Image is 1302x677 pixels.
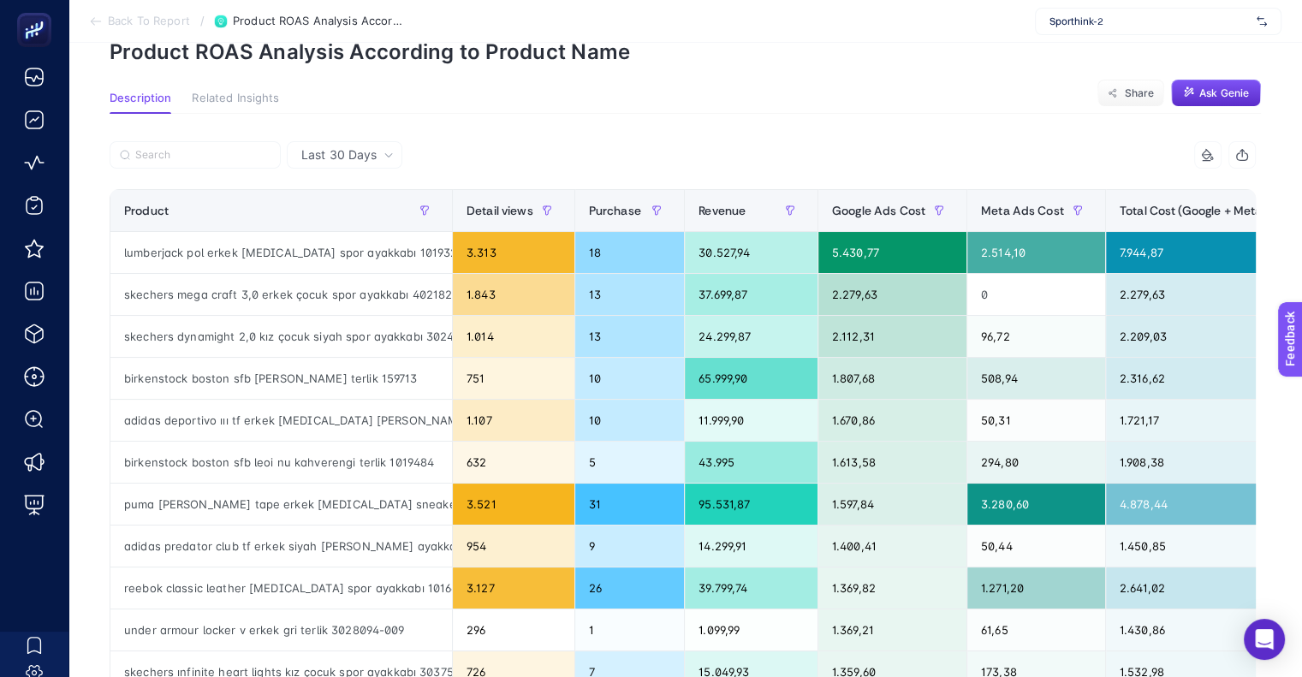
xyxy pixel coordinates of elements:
span: Detail views [467,204,533,217]
div: 632 [453,442,574,483]
div: 95.531,87 [685,484,817,525]
div: 0 [967,274,1105,315]
button: Description [110,92,171,114]
div: 2.112,31 [818,316,966,357]
div: 1.369,82 [818,567,966,609]
img: svg%3e [1257,13,1267,30]
span: Product [124,204,169,217]
div: 96,72 [967,316,1105,357]
div: 751 [453,358,574,399]
div: 954 [453,526,574,567]
span: Product ROAS Analysis According to Product Name [233,15,404,28]
div: 61,65 [967,609,1105,650]
div: adidas deportivo ııı tf erkek [MEDICAL_DATA] [PERSON_NAME] ayakkabısı jp5637 [110,400,452,441]
div: Open Intercom Messenger [1244,619,1285,660]
span: Ask Genie [1199,86,1249,100]
span: / [200,14,205,27]
div: 1.099,99 [685,609,817,650]
div: 1.670,86 [818,400,966,441]
div: 13 [575,274,684,315]
span: Feedback [10,5,65,19]
span: Share [1124,86,1154,100]
div: birkenstock boston sfb leoi nu kahverengi terlik 1019484 [110,442,452,483]
div: 10 [575,400,684,441]
div: puma [PERSON_NAME] tape erkek [MEDICAL_DATA] sneaker 38638101 [110,484,452,525]
div: 3.521 [453,484,574,525]
div: 3.127 [453,567,574,609]
div: 26 [575,567,684,609]
span: Related Insights [192,92,279,105]
span: Meta Ads Cost [981,204,1064,217]
span: Google Ads Cost [832,204,925,217]
div: 65.999,90 [685,358,817,399]
div: under armour locker v erkek gri terlik 3028094-009 [110,609,452,650]
div: lumberjack pol erkek [MEDICAL_DATA] spor ayakkabı 101932436 [110,232,452,273]
div: 14.299,91 [685,526,817,567]
div: 2.514,10 [967,232,1105,273]
span: Description [110,92,171,105]
div: 10 [575,358,684,399]
div: 43.995 [685,442,817,483]
div: reebok classic leather [MEDICAL_DATA] spor ayakkabı 101664943 [110,567,452,609]
div: 1 [575,609,684,650]
div: skechers mega craft 3,0 erkek çocuk spor ayakkabı 402182l-brmt [110,274,452,315]
div: 1.014 [453,316,574,357]
div: 39.799,74 [685,567,817,609]
div: 50,31 [967,400,1105,441]
div: 508,94 [967,358,1105,399]
div: 5 [575,442,684,483]
div: 1.369,21 [818,609,966,650]
div: 1.843 [453,274,574,315]
div: 2.279,63 [818,274,966,315]
span: Revenue [699,204,746,217]
div: 1.613,58 [818,442,966,483]
div: 37.699,87 [685,274,817,315]
span: Last 30 Days [301,146,377,163]
div: 1.271,20 [967,567,1105,609]
div: 3.313 [453,232,574,273]
div: 5.430,77 [818,232,966,273]
div: 11.999,90 [685,400,817,441]
span: Total Cost (Google + Meta) [1120,204,1267,217]
div: 1.597,84 [818,484,966,525]
div: 294,80 [967,442,1105,483]
div: 1.400,41 [818,526,966,567]
div: 296 [453,609,574,650]
div: 3.280,60 [967,484,1105,525]
div: 30.527,94 [685,232,817,273]
div: 18 [575,232,684,273]
div: 31 [575,484,684,525]
span: Back To Report [108,15,190,28]
div: 50,44 [967,526,1105,567]
button: Ask Genie [1171,80,1261,107]
div: birkenstock boston sfb [PERSON_NAME] terlik 159713 [110,358,452,399]
div: skechers dynamight 2,0 kız çocuk siyah spor ayakkabı 302464l-bkmt [110,316,452,357]
p: Product ROAS Analysis According to Product Name [110,39,1261,64]
div: 13 [575,316,684,357]
button: Share [1097,80,1164,107]
button: Related Insights [192,92,279,114]
div: adidas predator club tf erkek siyah [PERSON_NAME] ayakkabısı ıd3783 [110,526,452,567]
input: Search [135,149,271,162]
div: 9 [575,526,684,567]
span: Sporthink-2 [1049,15,1250,28]
div: 24.299,87 [685,316,817,357]
div: 1.107 [453,400,574,441]
div: 1.807,68 [818,358,966,399]
span: Purchase [589,204,641,217]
